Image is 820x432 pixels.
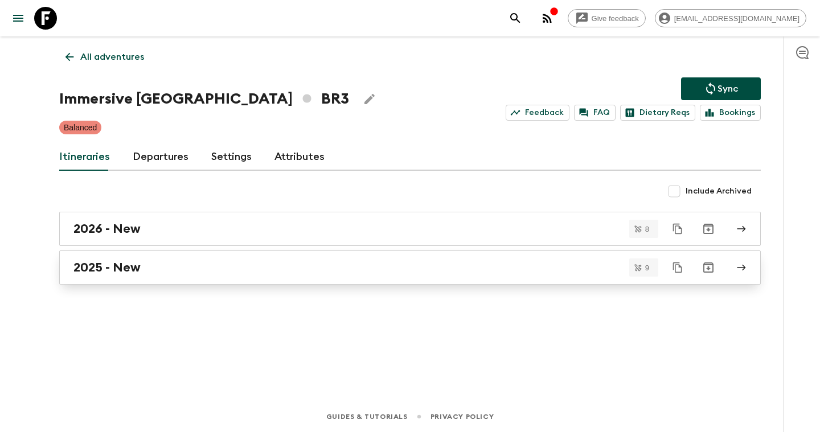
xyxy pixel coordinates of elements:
p: Balanced [64,122,97,133]
button: Archive [697,256,720,279]
a: 2025 - New [59,250,761,285]
span: 8 [638,225,656,233]
button: Duplicate [667,257,688,278]
h2: 2025 - New [73,260,141,275]
button: menu [7,7,30,30]
a: Itineraries [59,143,110,171]
span: Include Archived [686,186,752,197]
a: Privacy Policy [430,410,494,423]
a: Bookings [700,105,761,121]
a: 2026 - New [59,212,761,246]
p: All adventures [80,50,144,64]
button: Sync adventure departures to the booking engine [681,77,761,100]
a: All adventures [59,46,150,68]
button: search adventures [504,7,527,30]
button: Archive [697,217,720,240]
span: Give feedback [585,14,645,23]
a: Guides & Tutorials [326,410,408,423]
button: Duplicate [667,219,688,239]
a: Give feedback [568,9,646,27]
a: Dietary Reqs [620,105,695,121]
a: FAQ [574,105,616,121]
p: Sync [717,82,738,96]
h1: Immersive [GEOGRAPHIC_DATA] BR3 [59,88,349,110]
h2: 2026 - New [73,221,141,236]
div: [EMAIL_ADDRESS][DOMAIN_NAME] [655,9,806,27]
button: Edit Adventure Title [358,88,381,110]
a: Settings [211,143,252,171]
span: 9 [638,264,656,271]
a: Feedback [506,105,569,121]
span: [EMAIL_ADDRESS][DOMAIN_NAME] [668,14,806,23]
a: Departures [133,143,188,171]
a: Attributes [274,143,325,171]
